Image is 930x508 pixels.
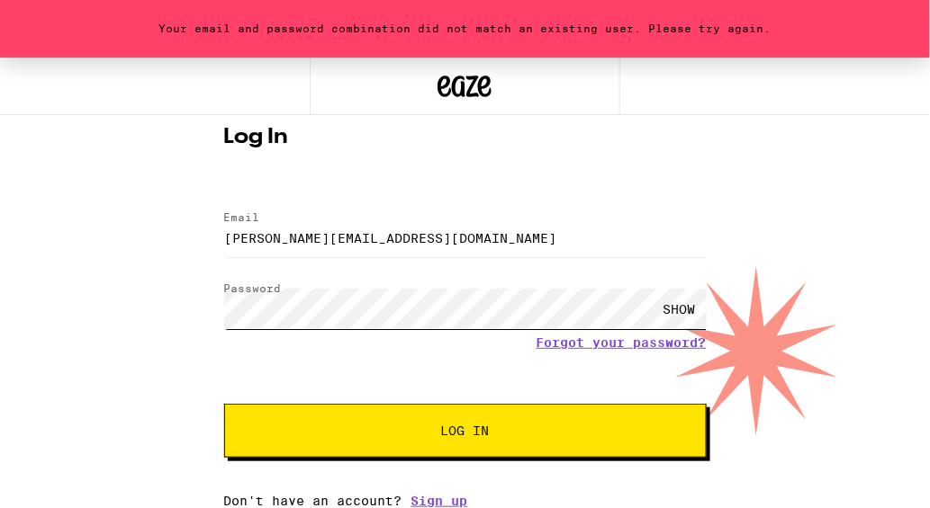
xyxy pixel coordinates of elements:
[224,404,707,458] button: Log In
[653,289,707,329] div: SHOW
[224,282,282,294] label: Password
[537,335,707,350] a: Forgot your password?
[441,424,490,437] span: Log In
[224,494,707,508] div: Don't have an account?
[224,127,707,148] h1: Log In
[411,494,468,508] a: Sign up
[224,218,707,258] input: Email
[11,13,130,27] span: Hi. Need any help?
[224,211,260,223] label: Email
